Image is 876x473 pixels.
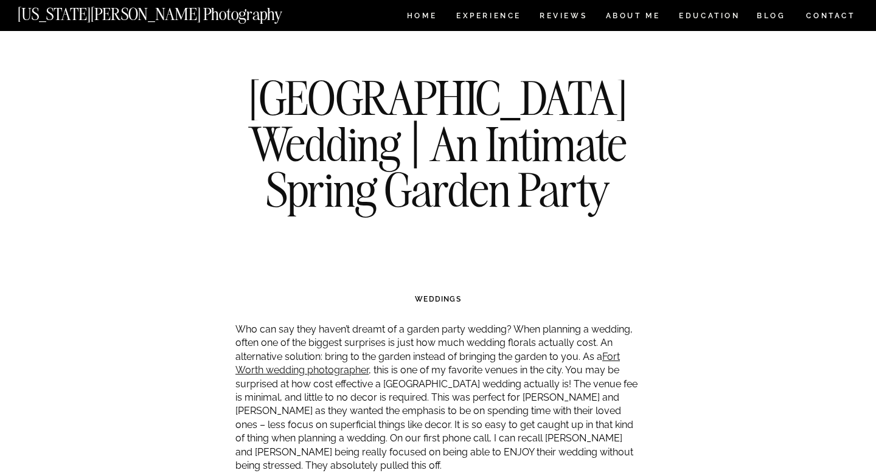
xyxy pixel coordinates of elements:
[605,12,661,22] a: ABOUT ME
[18,6,323,16] a: [US_STATE][PERSON_NAME] Photography
[678,12,742,22] a: EDUCATION
[540,12,585,22] a: REVIEWS
[415,295,461,303] a: WEDDINGS
[757,12,786,22] a: BLOG
[217,75,659,213] h1: [GEOGRAPHIC_DATA] Wedding | An Intimate Spring Garden Party
[235,323,641,472] p: Who can say they haven’t dreamt of a garden party wedding? When planning a wedding, often one of ...
[456,12,520,22] a: Experience
[805,9,856,22] a: CONTACT
[405,12,439,22] a: HOME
